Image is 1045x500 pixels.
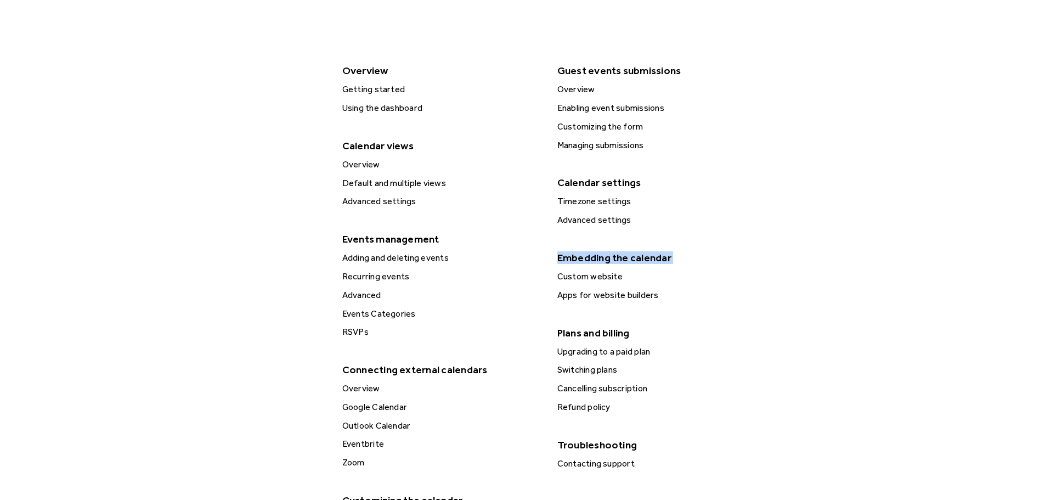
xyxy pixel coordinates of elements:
div: Guest events submissions [552,61,758,80]
a: Google Calendar [338,400,544,414]
a: Enabling event submissions [553,101,759,115]
div: Getting started [339,82,544,97]
div: Enabling event submissions [554,101,759,115]
a: Upgrading to a paid plan [553,345,759,359]
a: Outlook Calendar [338,419,544,433]
a: Recurring events [338,269,544,284]
a: Managing submissions [553,138,759,153]
div: Overview [554,82,759,97]
div: Overview [339,381,544,396]
div: Custom website [554,269,759,284]
div: Timezone settings [554,194,759,209]
div: Switching plans [554,363,759,377]
div: Advanced settings [339,194,544,209]
a: Switching plans [553,363,759,377]
div: Eventbrite [339,437,544,451]
a: Advanced [338,288,544,302]
div: Refund policy [554,400,759,414]
div: Recurring events [339,269,544,284]
div: Google Calendar [339,400,544,414]
div: Zoom [339,456,544,470]
div: Calendar settings [552,173,758,192]
div: Contacting support [554,457,759,471]
a: Adding and deleting events [338,251,544,265]
a: Contacting support [553,457,759,471]
a: Using the dashboard [338,101,544,115]
a: Customizing the form [553,120,759,134]
a: Eventbrite [338,437,544,451]
div: Calendar views [337,136,543,155]
a: Zoom [338,456,544,470]
div: Using the dashboard [339,101,544,115]
div: Troubleshooting [552,435,758,454]
div: Cancelling subscription [554,381,759,396]
a: Events Categories [338,307,544,321]
a: Advanced settings [553,213,759,227]
div: Advanced settings [554,213,759,227]
a: Getting started [338,82,544,97]
a: Cancelling subscription [553,381,759,396]
a: Overview [553,82,759,97]
div: Connecting external calendars [337,360,543,379]
div: Default and multiple views [339,176,544,190]
div: Embedding the calendar [552,248,758,267]
div: Advanced [339,288,544,302]
div: Adding and deleting events [339,251,544,265]
div: Events Categories [339,307,544,321]
div: Customizing the form [554,120,759,134]
a: Overview [338,381,544,396]
a: Overview [338,158,544,172]
div: Outlook Calendar [339,419,544,433]
a: Refund policy [553,400,759,414]
div: Apps for website builders [554,288,759,302]
a: RSVPs [338,325,544,339]
a: Advanced settings [338,194,544,209]
div: RSVPs [339,325,544,339]
div: Overview [337,61,543,80]
a: Custom website [553,269,759,284]
a: Timezone settings [553,194,759,209]
div: Plans and billing [552,323,758,342]
a: Default and multiple views [338,176,544,190]
div: Upgrading to a paid plan [554,345,759,359]
div: Managing submissions [554,138,759,153]
a: Apps for website builders [553,288,759,302]
div: Events management [337,229,543,249]
div: Overview [339,158,544,172]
